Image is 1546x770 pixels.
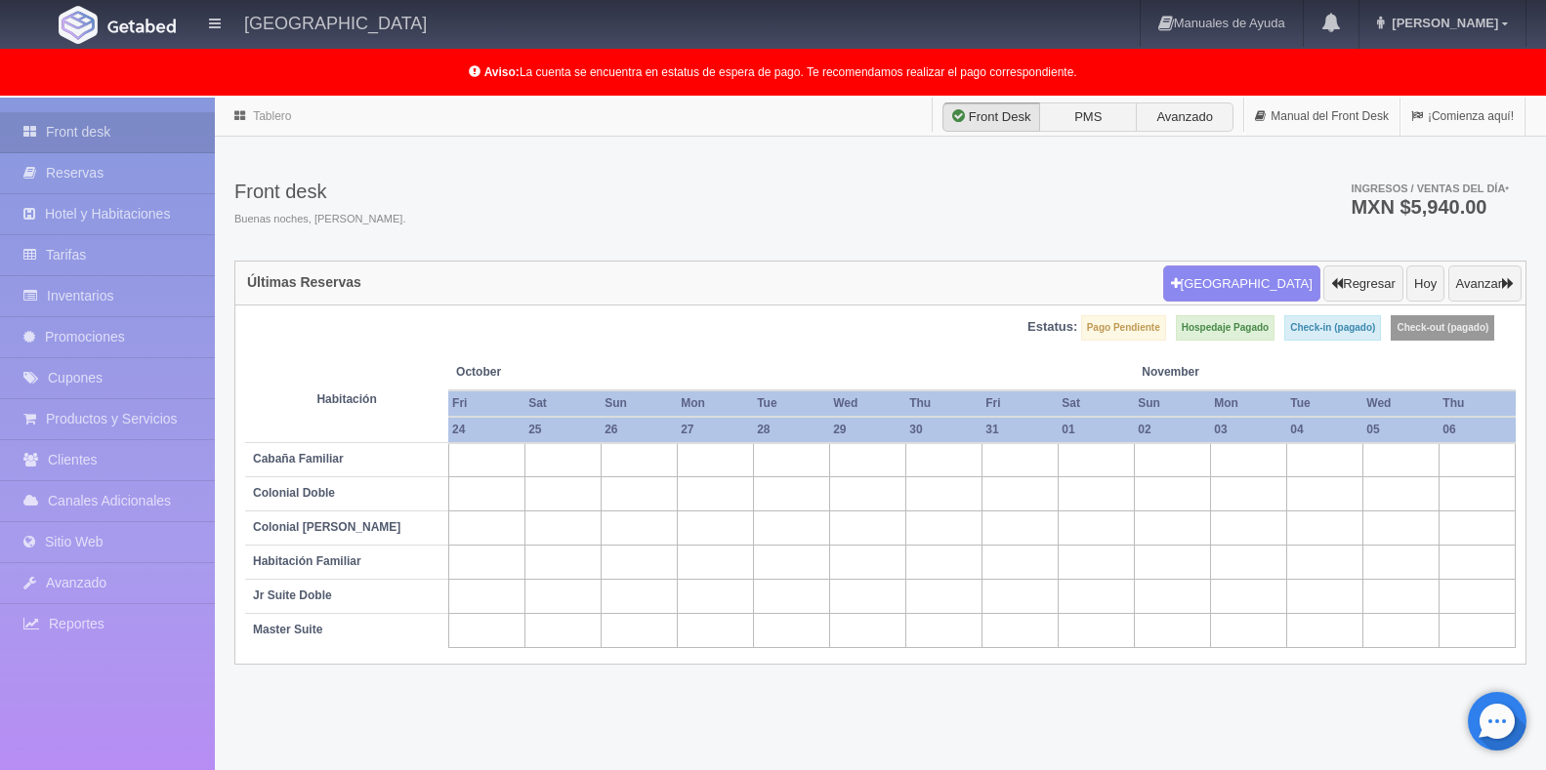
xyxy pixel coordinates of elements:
[253,588,332,602] b: Jr Suite Doble
[1400,98,1525,136] a: ¡Comienza aquí!
[829,390,905,417] th: Wed
[677,390,753,417] th: Mon
[1210,390,1286,417] th: Mon
[107,19,176,33] img: Getabed
[448,390,524,417] th: Fri
[753,417,829,443] th: 28
[982,390,1058,417] th: Fri
[829,417,905,443] th: 29
[905,417,982,443] th: 30
[1351,197,1509,217] h3: MXN $5,940.00
[1439,417,1515,443] th: 06
[1142,364,1278,381] span: November
[1136,102,1233,132] label: Avanzado
[456,364,593,381] span: October
[1323,265,1402,303] button: Regresar
[677,417,753,443] th: 27
[1058,417,1134,443] th: 01
[484,65,520,79] b: Aviso:
[1286,390,1362,417] th: Tue
[1210,417,1286,443] th: 03
[753,390,829,417] th: Tue
[524,390,601,417] th: Sat
[982,417,1058,443] th: 31
[942,102,1040,132] label: Front Desk
[1039,102,1137,132] label: PMS
[448,417,524,443] th: 24
[1134,417,1210,443] th: 02
[601,390,677,417] th: Sun
[1351,182,1509,194] span: Ingresos / Ventas del día
[1286,417,1362,443] th: 04
[524,417,601,443] th: 25
[1027,318,1077,337] label: Estatus:
[1391,315,1494,341] label: Check-out (pagado)
[1058,390,1134,417] th: Sat
[1439,390,1515,417] th: Thu
[1163,265,1320,303] button: [GEOGRAPHIC_DATA]
[1362,417,1439,443] th: 05
[1134,390,1210,417] th: Sun
[316,392,376,406] strong: Habitación
[1406,265,1444,303] button: Hoy
[244,10,427,34] h4: [GEOGRAPHIC_DATA]
[1284,315,1381,341] label: Check-in (pagado)
[905,390,982,417] th: Thu
[253,520,400,534] b: Colonial [PERSON_NAME]
[1081,315,1166,341] label: Pago Pendiente
[253,452,344,466] b: Cabaña Familiar
[253,486,335,500] b: Colonial Doble
[1176,315,1274,341] label: Hospedaje Pagado
[253,554,361,568] b: Habitación Familiar
[247,275,361,290] h4: Últimas Reservas
[59,6,98,44] img: Getabed
[253,623,322,636] b: Master Suite
[1448,265,1522,303] button: Avanzar
[1387,16,1498,30] span: [PERSON_NAME]
[234,181,405,202] h3: Front desk
[1244,98,1400,136] a: Manual del Front Desk
[601,417,677,443] th: 26
[253,109,291,123] a: Tablero
[1362,390,1439,417] th: Wed
[234,212,405,227] span: Buenas noches, [PERSON_NAME].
